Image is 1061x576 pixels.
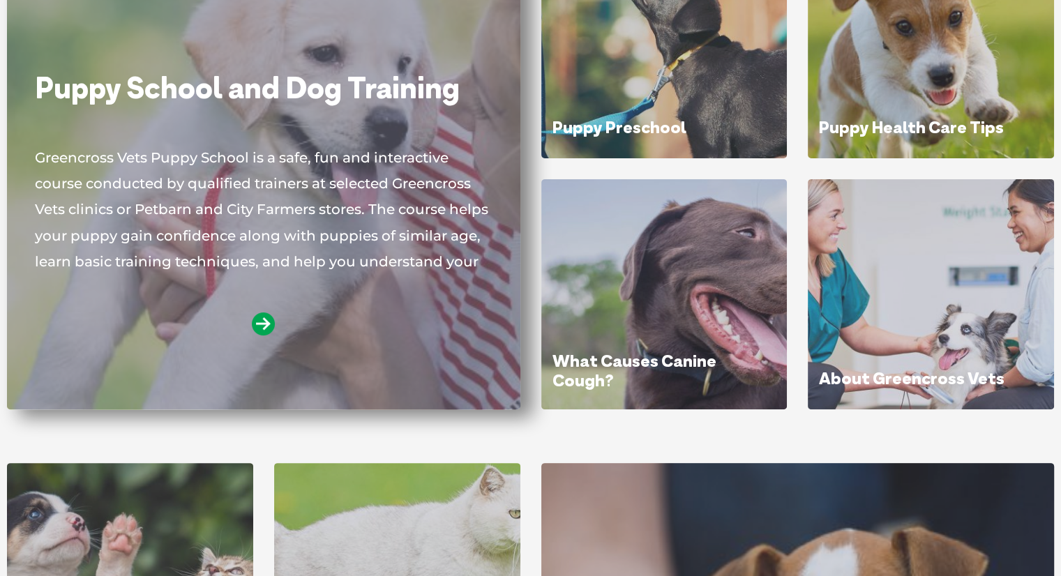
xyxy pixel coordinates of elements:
[552,350,716,391] a: What Causes Canine Cough?
[819,116,1004,137] a: Puppy Health Care Tips
[35,69,460,106] a: Puppy School and Dog Training
[819,367,1004,388] a: About Greencross Vets
[552,116,686,137] a: Puppy Preschool
[35,145,492,271] p: Greencross Vets Puppy School is a safe, fun and interactive course conducted by qualified trainer...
